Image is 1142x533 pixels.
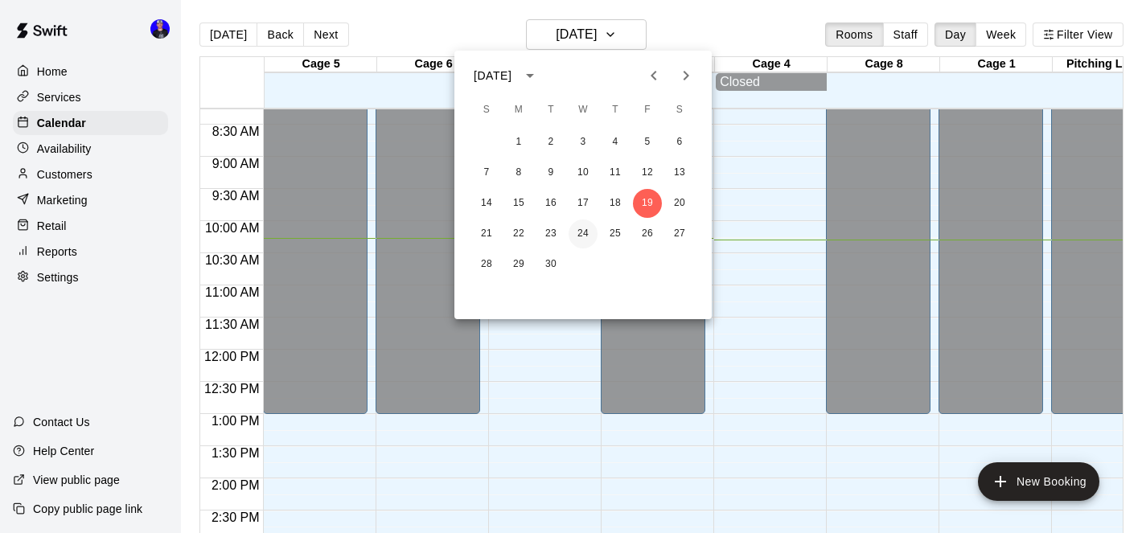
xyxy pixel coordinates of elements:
button: 23 [536,219,565,248]
button: 20 [665,189,694,218]
button: 1 [504,128,533,157]
span: Sunday [472,94,501,126]
span: Friday [633,94,662,126]
button: 21 [472,219,501,248]
button: 19 [633,189,662,218]
span: Saturday [665,94,694,126]
button: 15 [504,189,533,218]
button: 5 [633,128,662,157]
span: Wednesday [569,94,598,126]
button: 17 [569,189,598,218]
button: calendar view is open, switch to year view [516,62,544,89]
button: 22 [504,219,533,248]
span: Monday [504,94,533,126]
button: 27 [665,219,694,248]
button: 16 [536,189,565,218]
button: 18 [601,189,630,218]
button: 13 [665,158,694,187]
button: 7 [472,158,501,187]
button: 24 [569,219,598,248]
button: 26 [633,219,662,248]
button: 14 [472,189,501,218]
button: Previous month [638,59,670,92]
button: 29 [504,250,533,279]
button: 10 [569,158,598,187]
button: 2 [536,128,565,157]
button: 3 [569,128,598,157]
button: 4 [601,128,630,157]
button: 6 [665,128,694,157]
button: 28 [472,250,501,279]
button: 8 [504,158,533,187]
button: 30 [536,250,565,279]
button: 12 [633,158,662,187]
div: [DATE] [474,68,511,84]
button: 25 [601,219,630,248]
button: 11 [601,158,630,187]
button: Next month [670,59,702,92]
button: 9 [536,158,565,187]
span: Thursday [601,94,630,126]
span: Tuesday [536,94,565,126]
